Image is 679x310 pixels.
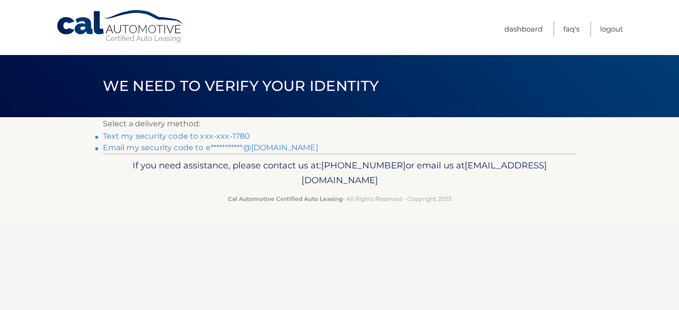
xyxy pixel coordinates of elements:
strong: Cal Automotive Certified Auto Leasing [228,195,343,202]
p: If you need assistance, please contact us at: or email us at [109,158,570,188]
p: Select a delivery method: [103,117,577,131]
a: Text my security code to xxx-xxx-1780 [103,132,250,141]
span: We need to verify your identity [103,77,379,95]
a: FAQ's [563,21,579,37]
a: Dashboard [504,21,543,37]
span: [PHONE_NUMBER] [321,160,406,171]
p: - All Rights Reserved - Copyright 2025 [109,194,570,204]
a: Cal Automotive [56,10,185,44]
a: Logout [600,21,623,37]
